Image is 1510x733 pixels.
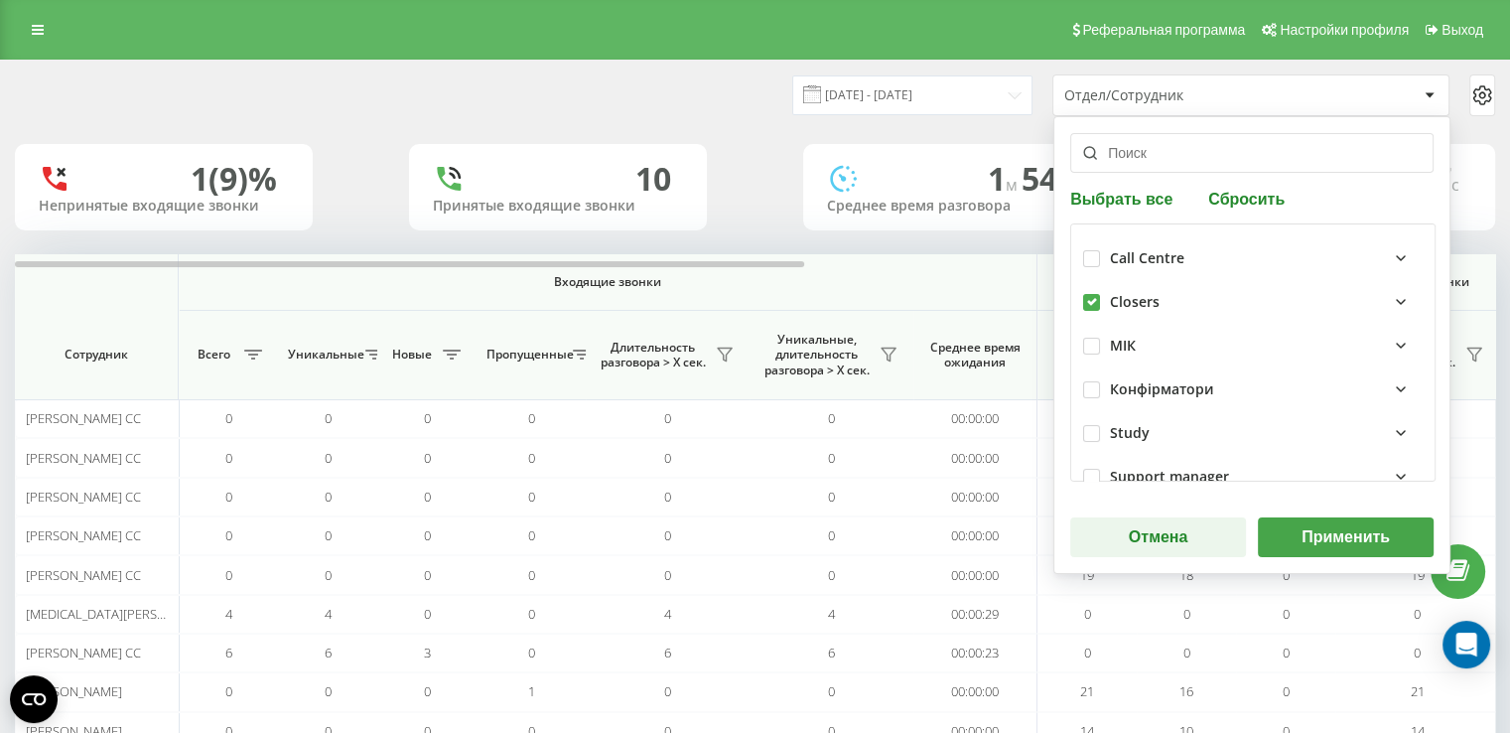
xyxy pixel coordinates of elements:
span: 0 [424,488,431,506]
span: [PERSON_NAME] CC [26,488,141,506]
span: 0 [225,488,232,506]
span: 0 [225,409,232,427]
div: Open Intercom Messenger [1442,621,1490,668]
button: Выбрать все [1070,189,1178,208]
td: 00:00:00 [913,672,1037,711]
span: 1 [988,157,1022,200]
span: 0 [828,566,835,584]
span: [PERSON_NAME] СС [26,644,141,661]
span: 0 [528,488,535,506]
span: 0 [828,682,835,700]
button: Сбросить [1202,189,1291,208]
span: 1 [528,682,535,700]
span: 19 [1411,566,1425,584]
span: 0 [325,449,332,467]
span: 0 [1084,605,1091,623]
span: Уникальные, длительность разговора > Х сек. [759,332,874,378]
span: [PERSON_NAME] CC [26,449,141,467]
div: Study [1110,425,1150,442]
div: 1 (9)% [191,160,277,198]
span: 0 [664,526,671,544]
span: 0 [325,526,332,544]
span: м [1006,174,1022,196]
div: Непринятые входящие звонки [39,198,289,215]
span: 0 [664,449,671,467]
span: 4 [664,605,671,623]
span: 0 [828,449,835,467]
span: 0 [1084,644,1091,661]
div: МІК [1110,338,1136,355]
span: 0 [664,409,671,427]
span: Среднее время ожидания [928,340,1022,370]
span: 0 [325,566,332,584]
span: 0 [325,409,332,427]
div: 10 [635,160,671,198]
span: 0 [325,488,332,506]
span: [PERSON_NAME] CC [26,409,141,427]
span: 0 [1283,682,1290,700]
span: Новые [387,347,437,363]
span: 0 [528,526,535,544]
td: 00:00:23 [913,634,1037,672]
span: 0 [664,488,671,506]
span: 0 [1283,644,1290,661]
span: 21 [1411,682,1425,700]
span: 0 [828,409,835,427]
span: 0 [1414,605,1421,623]
td: 00:00:29 [913,595,1037,634]
span: 0 [424,682,431,700]
span: Входящие звонки [230,274,985,290]
span: 0 [664,682,671,700]
span: 0 [225,566,232,584]
div: Call Centre [1110,250,1184,267]
span: 0 [528,644,535,661]
span: 0 [528,566,535,584]
span: 0 [225,526,232,544]
button: Отмена [1070,517,1246,557]
span: 6 [225,644,232,661]
span: 4 [828,605,835,623]
span: 0 [424,605,431,623]
span: c [1451,174,1459,196]
span: 21 [1080,682,1094,700]
span: 3 [424,644,431,661]
span: Всего [1047,347,1097,363]
span: 18 [1179,566,1193,584]
span: 0 [424,526,431,544]
span: 0 [325,682,332,700]
button: Применить [1258,517,1434,557]
span: 4 [325,605,332,623]
span: 6 [664,644,671,661]
span: 0 [1283,605,1290,623]
span: Пропущенные [486,347,567,363]
td: 00:00:00 [913,478,1037,516]
span: 0 [528,605,535,623]
span: 0 [1414,644,1421,661]
span: 0 [828,526,835,544]
span: Реферальная программа [1082,22,1245,38]
span: 0 [828,488,835,506]
span: 0 [528,449,535,467]
span: Настройки профиля [1280,22,1409,38]
button: Open CMP widget [10,675,58,723]
span: 4 [225,605,232,623]
span: 6 [325,644,332,661]
span: 0 [225,682,232,700]
td: 00:00:00 [913,399,1037,438]
span: [PERSON_NAME] [26,682,122,700]
span: [PERSON_NAME] CC [26,526,141,544]
span: 19 [1080,566,1094,584]
div: Support manager [1110,469,1229,486]
input: Поиск [1070,133,1434,173]
div: Отдел/Сотрудник [1064,87,1302,104]
span: Длительность разговора > Х сек. [596,340,710,370]
td: 00:00:00 [913,438,1037,477]
span: 6 [828,644,835,661]
span: Всего [189,347,238,363]
span: 0 [225,449,232,467]
span: 0 [424,409,431,427]
span: 0 [528,409,535,427]
div: Конфірматори [1110,381,1214,398]
span: Уникальные [288,347,359,363]
span: Выход [1441,22,1483,38]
